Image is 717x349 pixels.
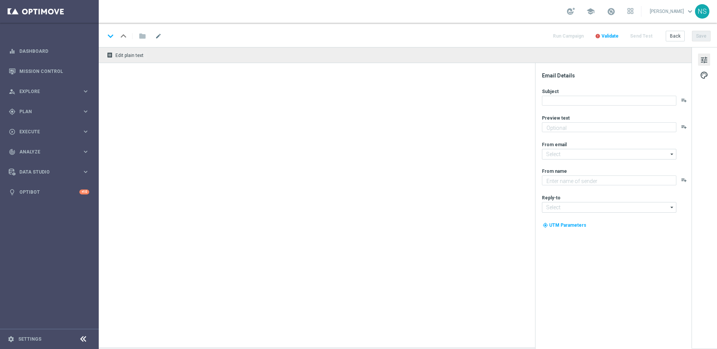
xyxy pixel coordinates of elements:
[602,33,619,39] span: Validate
[9,61,89,81] div: Mission Control
[105,30,116,42] i: keyboard_arrow_down
[9,108,82,115] div: Plan
[82,88,89,95] i: keyboard_arrow_right
[9,128,82,135] div: Execute
[594,31,620,41] button: error Validate
[698,69,710,81] button: palette
[695,4,709,19] div: NS
[8,336,14,343] i: settings
[9,182,89,202] div: Optibot
[18,337,41,341] a: Settings
[542,221,587,229] button: my_location UTM Parameters
[8,129,90,135] button: play_circle_outline Execute keyboard_arrow_right
[542,115,570,121] label: Preview text
[82,148,89,155] i: keyboard_arrow_right
[82,108,89,115] i: keyboard_arrow_right
[82,128,89,135] i: keyboard_arrow_right
[543,223,548,228] i: my_location
[681,177,687,183] button: playlist_add
[115,53,144,58] span: Edit plain text
[9,108,16,115] i: gps_fixed
[549,223,586,228] span: UTM Parameters
[700,70,708,80] span: palette
[586,7,595,16] span: school
[9,41,89,61] div: Dashboard
[542,168,567,174] label: From name
[82,168,89,175] i: keyboard_arrow_right
[692,31,711,41] button: Save
[9,169,82,175] div: Data Studio
[8,169,90,175] button: Data Studio keyboard_arrow_right
[8,88,90,95] button: person_search Explore keyboard_arrow_right
[19,61,89,81] a: Mission Control
[698,54,710,66] button: tune
[681,124,687,130] button: playlist_add
[681,97,687,103] button: playlist_add
[19,129,82,134] span: Execute
[9,128,16,135] i: play_circle_outline
[9,48,16,55] i: equalizer
[107,52,113,58] i: receipt
[542,149,676,159] input: Select
[19,41,89,61] a: Dashboard
[8,48,90,54] button: equalizer Dashboard
[595,33,600,39] i: error
[686,7,694,16] span: keyboard_arrow_down
[155,33,162,39] span: mode_edit
[542,88,559,95] label: Subject
[79,190,89,194] div: +10
[8,189,90,195] button: lightbulb Optibot +10
[668,202,676,212] i: arrow_drop_down
[9,88,16,95] i: person_search
[9,88,82,95] div: Explore
[542,72,691,79] div: Email Details
[8,149,90,155] button: track_changes Analyze keyboard_arrow_right
[19,109,82,114] span: Plan
[700,55,708,65] span: tune
[666,31,685,41] button: Back
[19,89,82,94] span: Explore
[9,148,16,155] i: track_changes
[19,182,79,202] a: Optibot
[9,148,82,155] div: Analyze
[19,150,82,154] span: Analyze
[9,189,16,196] i: lightbulb
[19,170,82,174] span: Data Studio
[542,202,676,213] input: Select
[542,142,567,148] label: From email
[105,50,147,60] button: receipt Edit plain text
[668,149,676,159] i: arrow_drop_down
[542,195,561,201] label: Reply-to
[8,68,90,74] button: Mission Control
[8,109,90,115] button: gps_fixed Plan keyboard_arrow_right
[649,6,695,17] a: [PERSON_NAME]keyboard_arrow_down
